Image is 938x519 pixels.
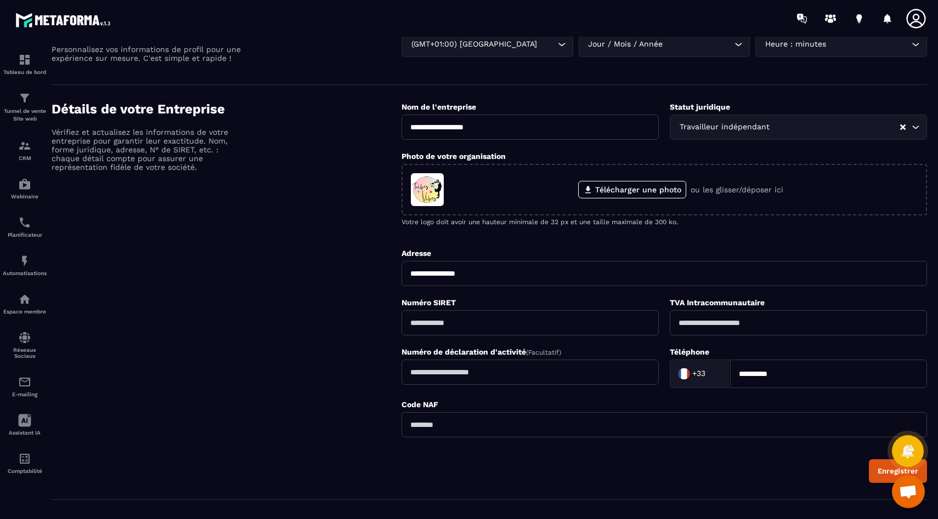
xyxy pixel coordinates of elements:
[3,367,47,406] a: emailemailE-mailing
[402,32,573,57] div: Search for option
[3,391,47,397] p: E-mailing
[3,193,47,199] p: Webinaire
[755,32,927,57] div: Search for option
[3,45,47,83] a: formationformationTableau de bord
[18,254,31,267] img: automations
[670,347,709,356] label: Téléphone
[3,430,47,436] p: Assistant IA
[3,107,47,123] p: Tunnel de vente Site web
[3,246,47,284] a: automationsautomationsAutomatisations
[579,32,750,57] div: Search for option
[526,349,561,356] span: (Facultatif)
[670,115,927,140] div: Search for option
[3,208,47,246] a: schedulerschedulerPlanificateur
[3,284,47,323] a: automationsautomationsEspace membre
[52,45,244,62] p: Personnalisez vos informations de profil pour une expérience sur mesure. C'est simple et rapide !
[18,178,31,191] img: automations
[402,249,431,258] label: Adresse
[3,169,47,208] a: automationsautomationsWebinaire
[18,293,31,306] img: automations
[402,347,561,356] label: Numéro de déclaration d'activité
[665,38,732,50] input: Search for option
[3,131,47,169] a: formationformationCRM
[52,128,244,172] p: Vérifiez et actualisez les informations de votre entreprise pour garantir leur exactitude. Nom, f...
[15,10,114,30] img: logo
[18,452,31,465] img: accountant
[828,38,909,50] input: Search for option
[3,83,47,131] a: formationformationTunnel de vente Site web
[18,139,31,152] img: formation
[3,468,47,474] p: Comptabilité
[402,298,456,307] label: Numéro SIRET
[708,366,719,382] input: Search for option
[670,102,730,111] label: Statut juridique
[691,185,783,194] p: ou les glisser/déposer ici
[3,406,47,444] a: Assistant IA
[402,218,927,226] p: Votre logo doit avoir une hauteur minimale de 32 px et une taille maximale de 300 ko.
[677,121,772,133] span: Travailleur indépendant
[18,92,31,105] img: formation
[18,375,31,389] img: email
[3,347,47,359] p: Réseaux Sociaux
[772,121,899,133] input: Search for option
[892,475,925,508] div: Ouvrir le chat
[673,363,695,385] img: Country Flag
[18,216,31,229] img: scheduler
[402,102,476,111] label: Nom de l'entreprise
[670,298,765,307] label: TVA Intracommunautaire
[409,38,539,50] span: (GMT+01:00) [GEOGRAPHIC_DATA]
[3,309,47,315] p: Espace membre
[869,459,927,483] button: Enregistrer
[402,152,506,161] label: Photo de votre organisation
[3,270,47,276] p: Automatisations
[18,53,31,66] img: formation
[878,467,918,475] div: Enregistrer
[900,123,906,132] button: Clear Selected
[18,331,31,344] img: social-network
[762,38,828,50] span: Heure : minutes
[692,368,705,379] span: +33
[670,360,730,388] div: Search for option
[3,444,47,482] a: accountantaccountantComptabilité
[586,38,665,50] span: Jour / Mois / Année
[3,155,47,161] p: CRM
[52,101,402,117] h4: Détails de votre Entreprise
[3,69,47,75] p: Tableau de bord
[578,181,686,198] label: Télécharger une photo
[539,38,555,50] input: Search for option
[3,323,47,367] a: social-networksocial-networkRéseaux Sociaux
[402,400,438,409] label: Code NAF
[3,232,47,238] p: Planificateur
